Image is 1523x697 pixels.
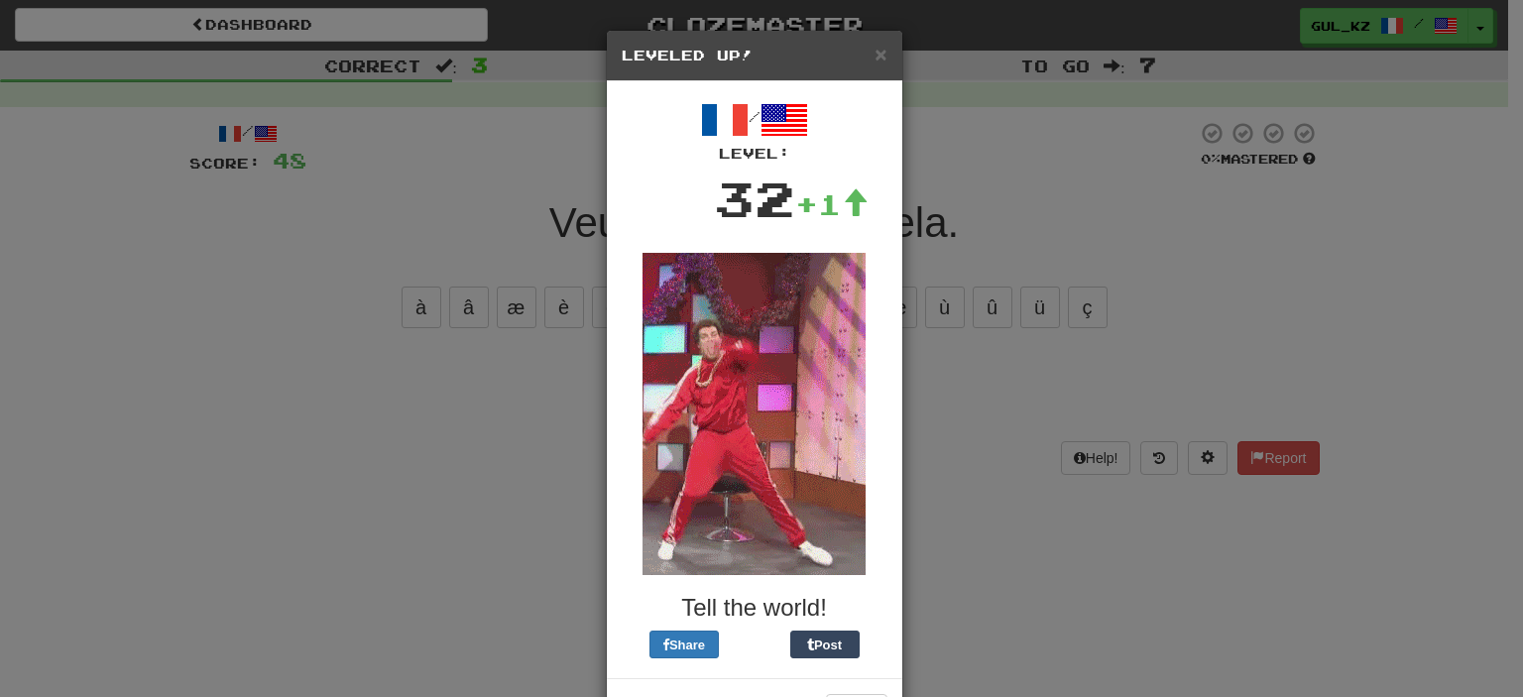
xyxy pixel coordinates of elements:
iframe: X Post Button [719,631,790,658]
h5: Leveled Up! [622,46,887,65]
div: +1 [795,184,869,224]
img: red-jumpsuit-0a91143f7507d151a8271621424c3ee7c84adcb3b18e0b5e75c121a86a6f61d6.gif [643,253,866,575]
h3: Tell the world! [622,595,887,621]
div: 32 [714,164,795,233]
div: / [622,96,887,164]
button: Post [790,631,860,658]
span: × [875,43,886,65]
button: Close [875,44,886,64]
button: Share [649,631,719,658]
div: Level: [622,144,887,164]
